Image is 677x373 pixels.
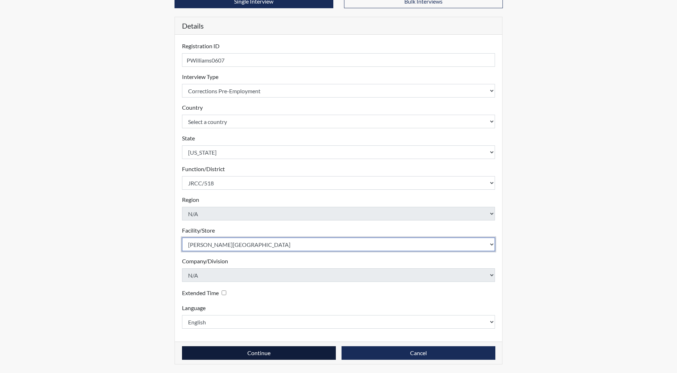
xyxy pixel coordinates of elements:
[182,103,203,112] label: Country
[182,134,195,143] label: State
[342,346,495,360] button: Cancel
[182,289,219,297] label: Extended Time
[182,304,206,312] label: Language
[182,346,336,360] button: Continue
[175,17,502,35] h5: Details
[182,288,229,298] div: Checking this box will provide the interviewee with an accomodation of extra time to answer each ...
[182,226,215,235] label: Facility/Store
[182,73,218,81] label: Interview Type
[182,165,225,173] label: Function/District
[182,257,228,265] label: Company/Division
[182,53,495,67] input: Insert a Registration ID, which needs to be a unique alphanumeric value for each interviewee
[182,42,219,50] label: Registration ID
[182,195,199,204] label: Region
